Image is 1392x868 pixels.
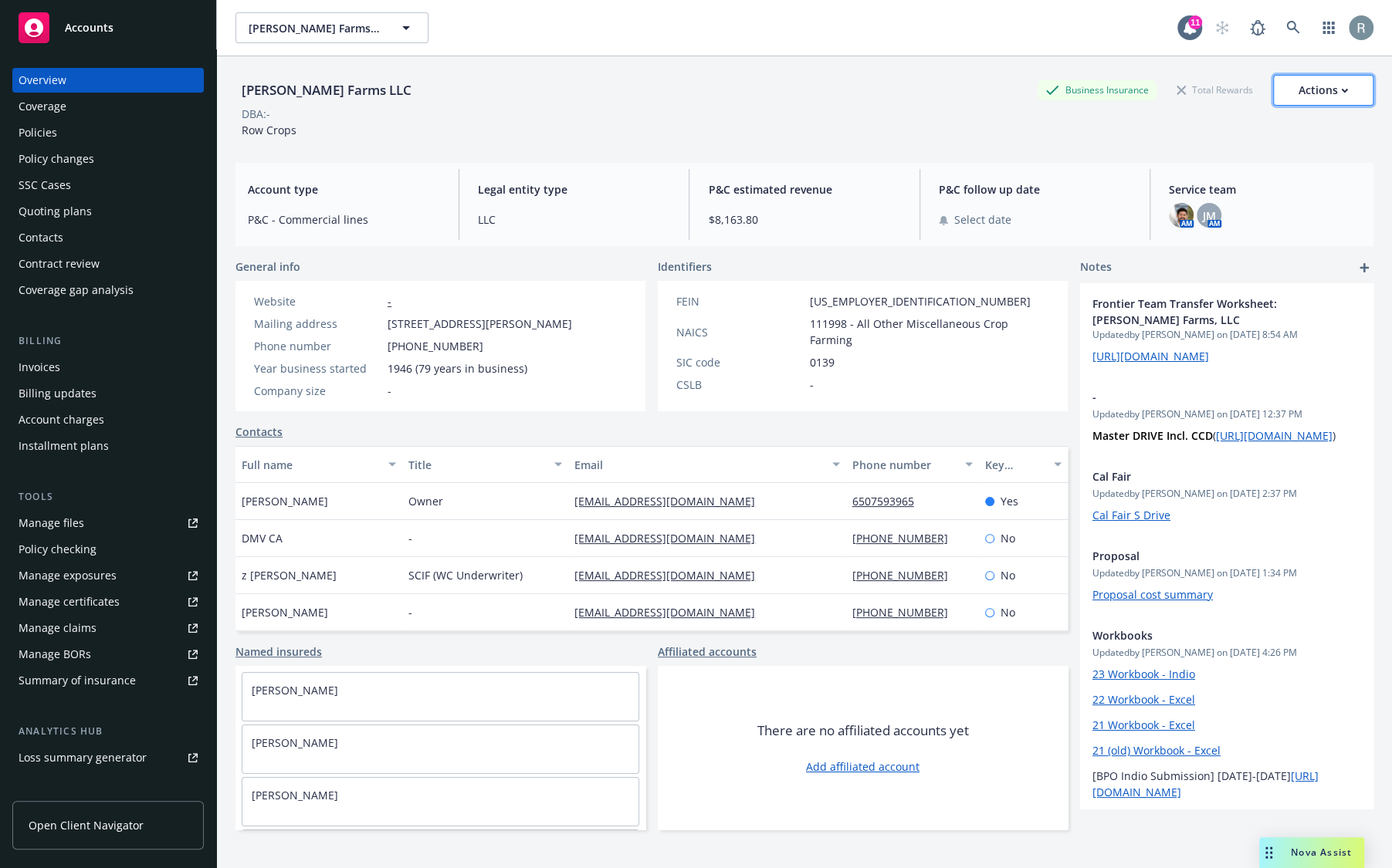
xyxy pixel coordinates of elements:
[12,173,204,198] a: SSC Cases
[19,199,92,224] div: Quoting plans
[478,181,670,198] span: Legal entity type
[708,181,900,198] span: P&C estimated revenue
[408,457,546,473] div: Title
[1207,12,1238,43] a: Start snowing
[19,642,91,667] div: Manage BORs
[235,424,283,440] a: Contacts
[676,354,804,370] div: SIC code
[1188,15,1202,29] div: 11
[12,407,204,432] a: Account charges
[1092,718,1195,732] a: 21 Workbook - Excel
[574,531,767,545] a: [EMAIL_ADDRESS][DOMAIN_NAME]
[1080,535,1373,615] div: ProposalUpdatedby [PERSON_NAME] on [DATE] 1:34 PMProposal cost summary
[19,407,104,432] div: Account charges
[676,377,804,393] div: CSLB
[19,745,147,770] div: Loss summary generator
[846,446,979,483] button: Phone number
[1092,508,1170,522] a: Cal Fair S Drive
[242,457,379,473] div: Full name
[12,642,204,667] a: Manage BORs
[249,20,382,36] span: [PERSON_NAME] Farms LLC
[408,604,412,620] span: -
[1259,837,1279,868] div: Drag to move
[568,446,845,483] button: Email
[235,80,418,100] div: [PERSON_NAME] Farms LLC
[979,446,1068,483] button: Key contact
[658,643,757,660] a: Affiliated accounts
[12,616,204,640] a: Manage claims
[852,457,956,473] div: Phone number
[1092,548,1321,564] span: Proposal
[12,333,204,349] div: Billing
[1202,208,1215,224] span: JM
[1001,493,1018,509] span: Yes
[1355,258,1373,277] a: add
[658,258,712,275] span: Identifiers
[12,563,204,588] a: Manage exposures
[252,735,338,750] a: [PERSON_NAME]
[12,355,204,380] a: Invoices
[19,94,66,119] div: Coverage
[242,106,270,122] div: DBA: -
[19,537,97,562] div: Policy checking
[19,616,97,640] div: Manage claims
[1092,667,1195,681] a: 23 Workbook - Indio
[676,324,804,340] div: NAICS
[1092,646,1361,660] span: Updated by [PERSON_NAME] on [DATE] 4:26 PM
[19,589,120,614] div: Manage certificates
[574,457,822,473] div: Email
[235,446,402,483] button: Full name
[388,360,527,377] span: 1946 (79 years in business)
[12,6,204,49] a: Accounts
[1092,566,1361,580] span: Updated by [PERSON_NAME] on [DATE] 1:34 PM
[19,278,134,302] div: Coverage gap analysis
[254,338,381,354] div: Phone number
[12,94,204,119] a: Coverage
[12,668,204,693] a: Summary of insurance
[1092,487,1361,501] span: Updated by [PERSON_NAME] on [DATE] 2:37 PM
[708,211,900,228] span: $8,163.80
[12,434,204,458] a: Installment plans
[242,493,328,509] span: [PERSON_NAME]
[1092,349,1209,363] a: [URL][DOMAIN_NAME]
[1080,615,1373,812] div: WorkbooksUpdatedby [PERSON_NAME] on [DATE] 4:26 PM23 Workbook - Indio22 Workbook - Excel21 Workbo...
[1242,12,1273,43] a: Report a Bug
[1080,258,1112,277] span: Notes
[1080,456,1373,535] div: Cal FairUpdatedby [PERSON_NAME] on [DATE] 2:37 PMCal Fair S Drive
[235,643,322,660] a: Named insureds
[574,568,767,583] a: [EMAIL_ADDRESS][DOMAIN_NAME]
[12,489,204,505] div: Tools
[852,568,960,583] a: [PHONE_NUMBER]
[1169,181,1361,198] span: Service team
[19,668,136,693] div: Summary of insurance
[852,494,926,508] a: 6507593965
[12,537,204,562] a: Policy checking
[19,434,109,458] div: Installment plans
[1092,627,1321,643] span: Workbooks
[19,355,60,380] div: Invoices
[1216,428,1333,443] a: [URL][DOMAIN_NAME]
[1001,530,1015,546] span: No
[65,22,113,34] span: Accounts
[757,721,969,740] span: There are no affiliated accounts yet
[1278,12,1309,43] a: Search
[19,252,100,276] div: Contract review
[1092,587,1213,602] a: Proposal cost summary
[985,457,1045,473] div: Key contact
[1092,768,1361,800] p: [BPO Indio Submission] [DATE]-[DATE]
[242,567,337,583] span: z [PERSON_NAME]
[388,294,391,309] a: -
[1092,389,1321,405] span: -
[1299,76,1348,105] div: Actions
[1291,846,1352,859] span: Nova Assist
[810,354,835,370] span: 0139
[12,225,204,250] a: Contacts
[29,817,144,833] span: Open Client Navigator
[1092,692,1195,707] a: 22 Workbook - Excel
[252,788,338,802] a: [PERSON_NAME]
[242,604,328,620] span: [PERSON_NAME]
[1092,328,1361,342] span: Updated by [PERSON_NAME] on [DATE] 8:54 AM
[388,383,391,399] span: -
[12,147,204,171] a: Policy changes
